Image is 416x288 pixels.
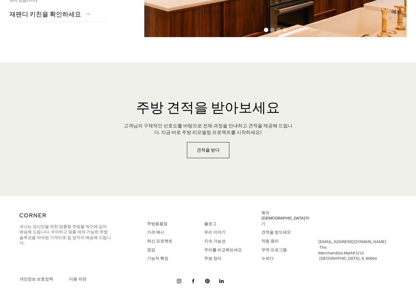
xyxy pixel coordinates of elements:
[204,238,226,243] font: 지속 가능성
[261,256,311,261] a: 누르다
[318,245,326,250] font: ‍ The
[147,238,172,243] font: 최신 프로젝트
[147,238,172,244] a: 최신 프로젝트
[124,123,293,135] font: 고객님의 구체적인 선호도를 바탕으로 전체 과정을 안내하고 견적을 제공해 드립니다. 지금 바로 주방 리모델링 프로젝트를 시작하세요!
[352,250,364,255] font: #1212
[204,230,226,235] font: 우리 이야기
[385,6,402,17] div: 메뉴
[69,276,111,282] a: 이용 약관
[147,230,172,235] a: 가격 예시
[147,247,172,253] a: 영감
[204,221,242,227] a: 블로그
[318,256,360,261] font: ‍ [GEOGRAPHIC_DATA]
[391,8,402,15] font: 메뉴
[261,210,309,226] font: 회의 [DEMOGRAPHIC_DATA]하기
[69,276,86,281] font: 이용 약관
[147,256,168,261] font: 기능적 특징
[318,239,386,244] a: [EMAIL_ADDRESS][DOMAIN_NAME]
[261,230,311,235] a: 견적을 받으세요
[318,250,352,255] font: Merchandise Mart
[204,238,242,244] a: 지속 가능성
[19,276,53,281] font: 개인정보 보호정책
[261,256,274,261] font: 누르다
[261,238,311,244] a: 작동 원리
[261,230,291,235] font: 견적을 받으세요
[270,28,275,32] div: 4장 중 2장 슬라이드 보기
[264,28,268,32] div: 4장 중 1장 슬라이드 보기
[276,28,281,32] div: 4장 중 3장 슬라이드 보기
[147,221,167,226] font: 주방용품점
[204,221,216,226] font: 블로그
[360,256,377,261] font: , IL 60654
[261,247,311,253] a: 무역 프로그램
[136,99,280,116] font: 주방 견적을 받아보세요
[19,276,62,282] a: 개인정보 보호정책
[204,230,242,235] a: 우리 이야기
[19,224,111,246] font: 코너는 당신만을 위한 맞춤형 주방을 박스에 담아 배송해 드립니다. 우아하고 맞춤 제작 가능한 주방 솔루션을 약속된 가격으로 집 앞까지 배송해 드립니다.
[283,28,287,32] div: 4/4 슬라이드 보기
[204,247,242,253] a: 우리를 비교해보세요
[261,210,311,227] a: 회의 [DEMOGRAPHIC_DATA]하기
[147,256,172,261] a: 기능적 특징
[261,238,279,243] font: 작동 원리
[147,221,172,227] a: 주방용품점
[186,8,229,16] a: 집
[204,247,242,252] font: 우리를 비교해보세요
[204,256,222,261] font: 주방 정리
[197,147,220,153] font: 견적을 받다
[147,230,164,235] font: 가격 예시
[261,247,287,252] font: 무역 프로그램
[147,247,155,252] font: 영감
[187,142,229,158] a: 견적을 받다
[204,256,242,261] a: 주방 정리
